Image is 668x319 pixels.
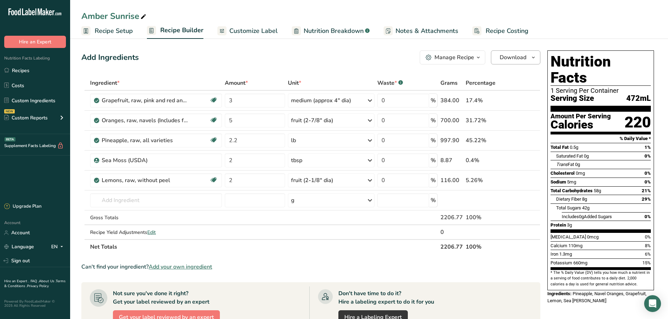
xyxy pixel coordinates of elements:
[562,214,612,219] span: Includes Added Sugars
[551,234,586,240] span: [MEDICAL_DATA]
[304,26,364,36] span: Nutrition Breakdown
[4,279,66,289] a: Terms & Conditions .
[90,193,222,207] input: Add Ingredient
[582,196,587,202] span: 8g
[642,188,651,193] span: 21%
[291,176,333,185] div: fruit (2-1/8" dia)
[645,179,651,185] span: 0%
[4,203,41,210] div: Upgrade Plan
[466,213,507,222] div: 100%
[90,229,222,236] div: Recipe Yield Adjustments
[645,153,651,159] span: 0%
[440,213,463,222] div: 2206.77
[547,291,647,303] span: Pineapple, Navel Oranges, Grapefruit, Lemon, Sea [PERSON_NAME]
[4,114,48,122] div: Custom Reports
[551,270,651,287] section: * The % Daily Value (DV) tells you how much a nutrient in a serving of food contributes to a dail...
[625,113,651,132] div: 220
[559,251,572,257] span: 1.3mg
[440,96,463,105] div: 384.00
[291,96,351,105] div: medium (approx 4" dia)
[440,79,458,87] span: Grams
[4,109,15,113] div: NEW
[4,279,29,284] a: Hire an Expert .
[551,188,593,193] span: Total Carbohydrates
[594,188,601,193] span: 58g
[81,52,139,63] div: Add Ingredients
[486,26,528,36] span: Recipe Costing
[491,50,540,64] button: Download
[556,162,568,167] i: Trans
[466,96,507,105] div: 17.4%
[567,179,576,185] span: 5mg
[551,94,594,103] span: Serving Size
[396,26,458,36] span: Notes & Attachments
[291,116,333,125] div: fruit (2-7/8" dia)
[81,23,133,39] a: Recipe Setup
[551,120,611,130] div: Calories
[551,243,567,248] span: Calcium
[584,153,589,159] span: 0g
[466,79,495,87] span: Percentage
[466,136,507,145] div: 45.22%
[291,136,296,145] div: lb
[291,196,295,204] div: g
[642,196,651,202] span: 29%
[31,279,39,284] a: FAQ .
[567,222,572,228] span: 3g
[573,260,587,265] span: 660mg
[587,234,599,240] span: 0mcg
[645,251,651,257] span: 6%
[645,171,651,176] span: 0%
[440,136,463,145] div: 997.90
[500,53,526,62] span: Download
[291,156,302,165] div: tbsp
[556,205,581,210] span: Total Sugars
[102,136,189,145] div: Pineapple, raw, all varieties
[472,23,528,39] a: Recipe Costing
[551,113,611,120] div: Amount Per Serving
[217,23,278,39] a: Customize Label
[292,23,370,39] a: Nutrition Breakdown
[466,176,507,185] div: 5.26%
[113,289,209,306] div: Not sure you've done it right? Get your label reviewed by an expert
[338,289,434,306] div: Don't have time to do it? Hire a labeling expert to do it for you
[102,156,189,165] div: Sea Moss (USDA)
[547,291,572,296] span: Ingredients:
[51,243,66,251] div: EN
[384,23,458,39] a: Notes & Attachments
[81,263,540,271] div: Can't find your ingredient?
[4,299,66,308] div: Powered By FoodLabelMaker © 2025 All Rights Reserved
[377,79,403,87] div: Waste
[147,229,156,236] span: Edit
[645,243,651,248] span: 8%
[147,22,203,39] a: Recipe Builder
[95,26,133,36] span: Recipe Setup
[570,145,578,150] span: 0.5g
[556,162,574,167] span: Fat
[576,171,585,176] span: 0mg
[551,54,651,86] h1: Nutrition Facts
[102,116,189,125] div: Oranges, raw, navels (Includes foods for USDA's Food Distribution Program)
[440,156,463,165] div: 8.87
[466,156,507,165] div: 0.4%
[288,79,301,87] span: Unit
[556,153,583,159] span: Saturated Fat
[551,222,566,228] span: Protein
[551,145,569,150] span: Total Fat
[160,26,203,35] span: Recipe Builder
[4,36,66,48] button: Hire an Expert
[642,260,651,265] span: 15%
[102,96,189,105] div: Grapefruit, raw, pink and red and white, all areas
[551,134,651,143] section: % Daily Value *
[626,94,651,103] span: 472mL
[90,214,222,221] div: Gross Totals
[551,179,566,185] span: Sodium
[575,162,580,167] span: 0g
[81,10,148,22] div: Amber Sunrise
[440,228,463,236] div: 0
[464,239,508,254] th: 100%
[225,79,248,87] span: Amount
[551,251,558,257] span: Iron
[579,214,584,219] span: 0g
[551,260,572,265] span: Potassium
